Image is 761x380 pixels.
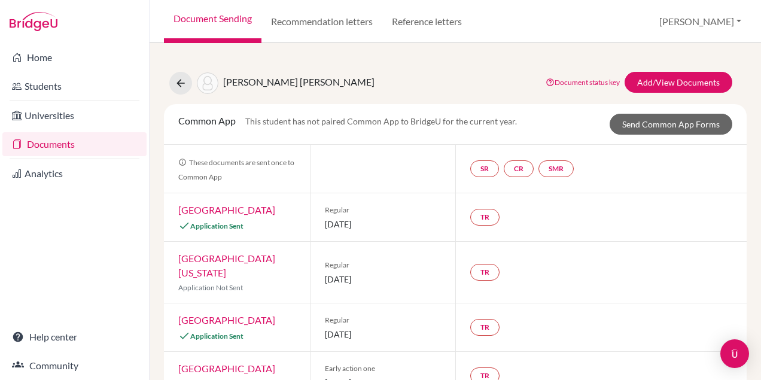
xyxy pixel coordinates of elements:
[325,273,442,285] span: [DATE]
[325,260,442,270] span: Regular
[325,328,442,341] span: [DATE]
[538,160,574,177] a: SMR
[178,158,294,181] span: These documents are sent once to Common App
[470,264,500,281] a: TR
[2,132,147,156] a: Documents
[178,363,275,374] a: [GEOGRAPHIC_DATA]
[470,209,500,226] a: TR
[245,116,517,126] span: This student has not paired Common App to BridgeU for the current year.
[178,253,275,278] a: [GEOGRAPHIC_DATA][US_STATE]
[2,104,147,127] a: Universities
[178,204,275,215] a: [GEOGRAPHIC_DATA]
[325,218,442,230] span: [DATE]
[190,332,243,341] span: Application Sent
[2,162,147,186] a: Analytics
[223,76,375,87] span: [PERSON_NAME] [PERSON_NAME]
[178,115,236,126] span: Common App
[190,221,243,230] span: Application Sent
[625,72,732,93] a: Add/View Documents
[325,363,442,374] span: Early action one
[10,12,57,31] img: Bridge-U
[610,114,732,135] a: Send Common App Forms
[325,315,442,326] span: Regular
[720,339,749,368] div: Open Intercom Messenger
[504,160,534,177] a: CR
[325,205,442,215] span: Regular
[2,74,147,98] a: Students
[2,45,147,69] a: Home
[178,283,243,292] span: Application Not Sent
[470,160,499,177] a: SR
[2,354,147,378] a: Community
[178,314,275,326] a: [GEOGRAPHIC_DATA]
[654,10,747,33] button: [PERSON_NAME]
[546,78,620,87] a: Document status key
[2,325,147,349] a: Help center
[470,319,500,336] a: TR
